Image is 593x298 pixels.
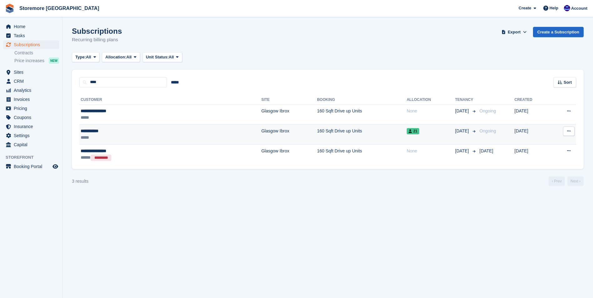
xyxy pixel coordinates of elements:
a: Price increases NEW [14,57,59,64]
span: All [86,54,91,60]
span: Allocation: [105,54,126,60]
button: Allocation: All [102,52,140,62]
td: 160 Sqft Drive up Units [317,144,407,164]
span: Home [14,22,51,31]
a: menu [3,86,59,95]
th: Customer [79,95,261,105]
a: menu [3,162,59,171]
a: menu [3,22,59,31]
span: Ongoing [480,108,496,113]
span: Pricing [14,104,51,113]
td: Glasgow Ibrox [261,125,317,145]
span: Create [519,5,531,11]
span: Insurance [14,122,51,131]
td: Glasgow Ibrox [261,144,317,164]
a: Preview store [52,163,59,170]
span: Tasks [14,31,51,40]
a: menu [3,131,59,140]
a: Create a Subscription [533,27,584,37]
button: Export [500,27,528,37]
span: CRM [14,77,51,86]
a: Contracts [14,50,59,56]
span: Ongoing [480,128,496,133]
a: menu [3,104,59,113]
p: Recurring billing plans [72,36,122,43]
a: menu [3,68,59,77]
td: [DATE] [515,105,550,125]
th: Allocation [407,95,455,105]
span: Unit Status: [146,54,169,60]
span: 21 [407,128,419,134]
span: [DATE] [480,148,493,153]
a: menu [3,122,59,131]
td: [DATE] [515,144,550,164]
a: menu [3,77,59,86]
span: Analytics [14,86,51,95]
img: Angela [564,5,570,11]
span: Sites [14,68,51,77]
span: [DATE] [455,148,470,154]
a: menu [3,140,59,149]
span: Account [571,5,587,12]
a: menu [3,31,59,40]
span: Export [508,29,520,35]
th: Site [261,95,317,105]
span: Sort [564,79,572,86]
button: Unit Status: All [143,52,182,62]
a: Next [567,176,584,186]
a: Storemore [GEOGRAPHIC_DATA] [17,3,102,13]
div: None [407,148,455,154]
th: Created [515,95,550,105]
span: Help [550,5,558,11]
span: Booking Portal [14,162,51,171]
span: Coupons [14,113,51,122]
span: All [169,54,174,60]
img: stora-icon-8386f47178a22dfd0bd8f6a31ec36ba5ce8667c1dd55bd0f319d3a0aa187defe.svg [5,4,14,13]
a: menu [3,113,59,122]
button: Type: All [72,52,99,62]
th: Tenancy [455,95,477,105]
span: Storefront [6,154,62,161]
div: None [407,108,455,114]
span: [DATE] [455,128,470,134]
nav: Page [547,176,585,186]
span: Invoices [14,95,51,104]
div: NEW [49,57,59,64]
span: Price increases [14,58,44,64]
a: Previous [549,176,565,186]
td: Glasgow Ibrox [261,105,317,125]
th: Booking [317,95,407,105]
td: 160 Sqft Drive up Units [317,125,407,145]
span: Capital [14,140,51,149]
h1: Subscriptions [72,27,122,35]
a: menu [3,95,59,104]
div: 3 results [72,178,88,185]
span: [DATE] [455,108,470,114]
span: All [126,54,132,60]
a: menu [3,40,59,49]
span: Type: [75,54,86,60]
span: Subscriptions [14,40,51,49]
td: 160 Sqft Drive up Units [317,105,407,125]
span: Settings [14,131,51,140]
td: [DATE] [515,125,550,145]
